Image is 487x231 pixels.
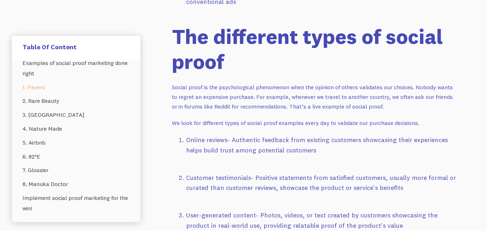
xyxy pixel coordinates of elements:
p: Social proof is the psychological phenomenon when the opinion of others validates our choices. No... [172,82,457,111]
a: 7. Glossier [22,163,130,177]
li: User-generated content- Photos, videos, or text created by customers showcasing the product in re... [186,210,457,231]
a: 2. Rare Beauty [22,94,130,108]
a: 1. Pavers [22,80,130,94]
a: Implement social proof marketing for the win! [22,191,130,215]
li: Customer testimonials- Positive statements from satisfied customers, usually more formal or curat... [186,173,457,194]
a: 5. Airbnb [22,136,130,150]
h5: Table Of Content [22,43,130,51]
h1: The different types of social proof [172,24,457,74]
a: Examples of social proof marketing done right [22,56,130,80]
a: 3. [GEOGRAPHIC_DATA] [22,108,130,122]
p: We look for different types of social proof examples every day to validate our purchase decisions. [172,118,457,128]
li: Online reviews- Authentic feedback from existing customers showcasing their experiences helps bui... [186,135,457,156]
a: 6. 82°E [22,150,130,164]
a: 8. Manuka Doctor [22,177,130,191]
a: 4. Nature Made [22,122,130,136]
